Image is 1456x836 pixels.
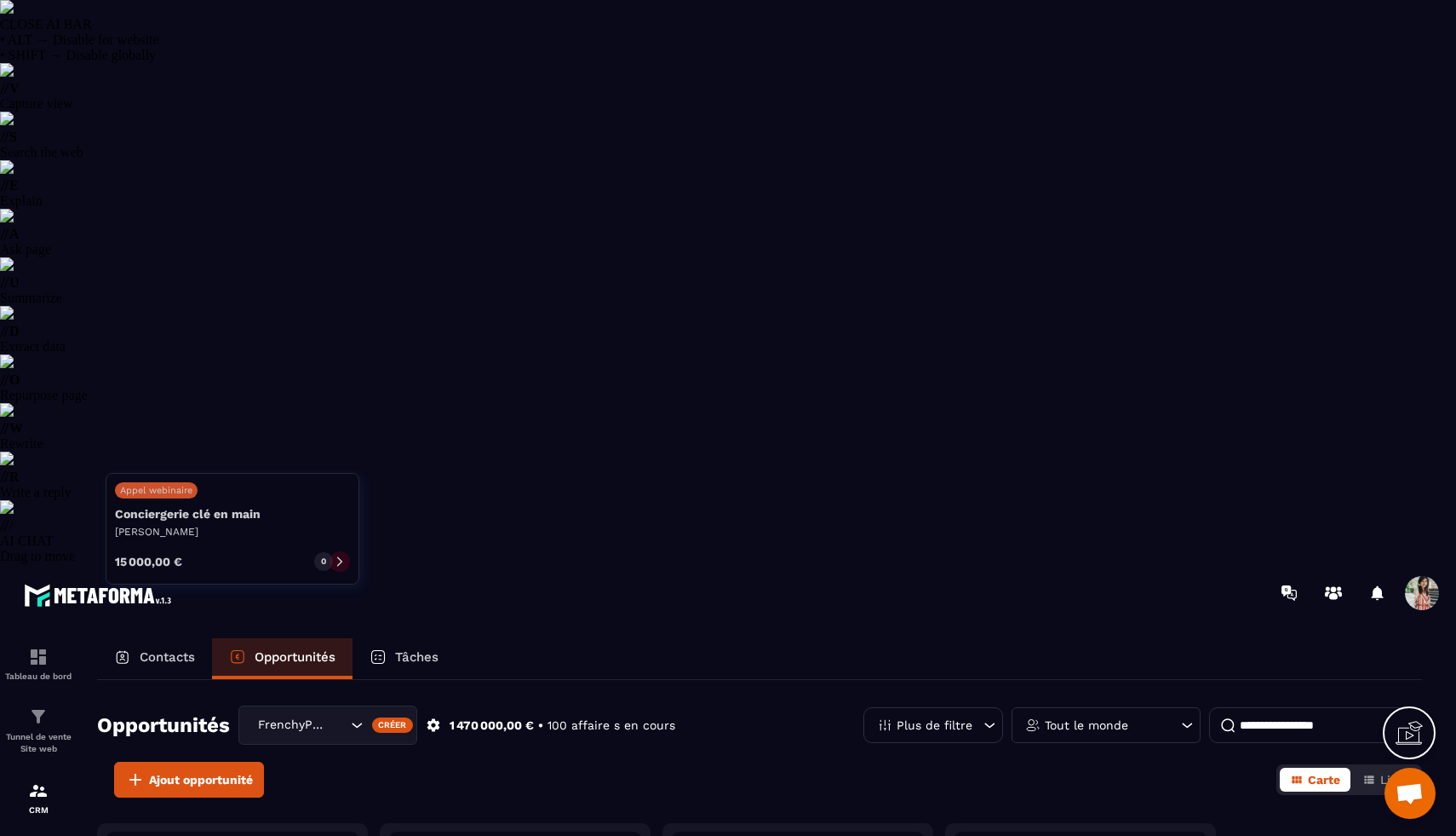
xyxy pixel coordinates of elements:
[24,579,177,611] img: logo
[547,718,675,734] p: 100 affaire s en cours
[395,649,439,665] p: Tâches
[4,694,72,768] a: formationformationTunnel de vente Site web
[254,716,330,735] span: FrenchyPartners
[4,768,72,827] a: formationformationCRM
[4,672,72,681] p: Tableau de bord
[97,638,212,679] a: Contacts
[255,649,335,665] p: Opportunités
[4,731,72,755] p: Tunnel de vente Site web
[897,719,972,731] p: Plus de filtre
[140,649,195,665] p: Contacts
[1380,773,1408,787] span: Liste
[538,718,543,734] p: •
[372,718,414,733] div: Créer
[1352,768,1419,792] button: Liste
[97,708,230,742] h2: Opportunités
[149,771,253,788] span: Ajout opportunité
[4,805,72,815] p: CRM
[28,781,49,801] img: formation
[450,718,534,734] p: 1 470 000,00 €
[353,638,456,679] a: Tâches
[28,706,49,727] img: formation
[1384,768,1436,819] div: Ouvrir le chat
[4,634,72,694] a: formationformationTableau de bord
[330,716,347,735] input: Search for option
[212,638,353,679] a: Opportunités
[28,647,49,667] img: formation
[238,706,417,745] div: Search for option
[1280,768,1350,792] button: Carte
[1308,773,1340,787] span: Carte
[114,762,264,798] button: Ajout opportunité
[1045,719,1128,731] p: Tout le monde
